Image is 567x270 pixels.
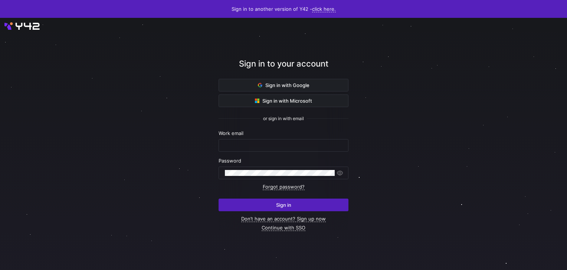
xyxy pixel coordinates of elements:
[262,225,305,231] a: Continue with SSO
[219,79,348,91] button: Sign in with Google
[219,58,348,79] div: Sign in to your account
[219,94,348,107] button: Sign in with Microsoft
[255,98,312,104] span: Sign in with Microsoft
[276,202,291,208] span: Sign in
[263,184,305,190] a: Forgot password?
[219,158,241,164] span: Password
[312,6,336,12] a: click here.
[219,199,348,211] button: Sign in
[219,130,243,136] span: Work email
[263,116,304,121] span: or sign in with email
[241,216,326,222] a: Don’t have an account? Sign up now
[258,82,309,88] span: Sign in with Google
